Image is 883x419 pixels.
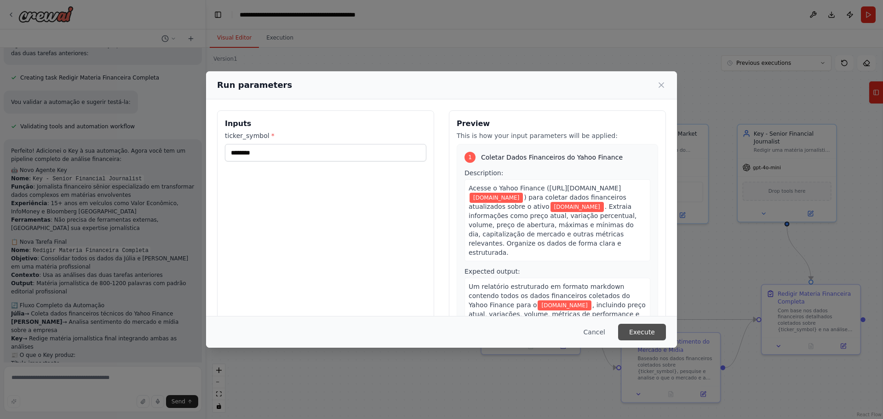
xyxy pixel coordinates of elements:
h2: Run parameters [217,79,292,92]
span: Variable: ticker_symbol [470,193,523,203]
label: ticker_symbol [225,131,426,140]
button: Execute [618,324,666,340]
h3: Preview [457,118,658,129]
span: Description: [464,169,503,177]
span: ) para coletar dados financeiros atualizados sobre o ativo [469,194,626,210]
span: Um relatório estruturado em formato markdown contendo todos os dados financeiros coletados do Yah... [469,283,630,309]
span: Acesse o Yahoo Finance ([URL][DOMAIN_NAME] [469,184,621,192]
span: Expected output: [464,268,520,275]
span: Variable: ticker_symbol [550,202,604,212]
span: Coletar Dados Financeiros do Yahoo Finance [481,153,623,162]
span: . Extraia informações como preço atual, variação percentual, volume, preço de abertura, máximas e... [469,203,636,256]
h3: Inputs [225,118,426,129]
p: This is how your input parameters will be applied: [457,131,658,140]
div: 1 [464,152,476,163]
span: Variable: ticker_symbol [538,300,591,310]
button: Cancel [576,324,613,340]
